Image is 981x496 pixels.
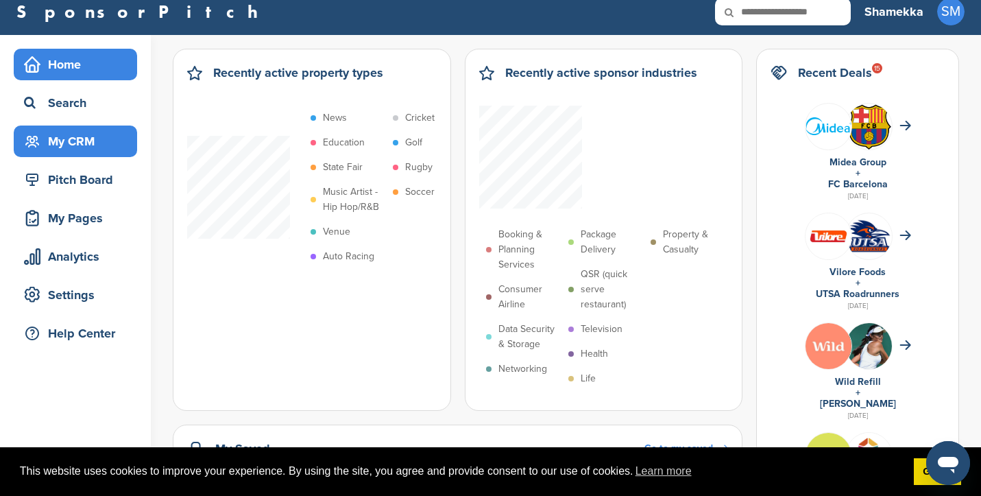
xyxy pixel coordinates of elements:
[829,266,886,278] a: Vilore Foods
[806,323,851,369] img: Xmy2hx9i 400x400
[581,267,644,312] p: QSR (quick serve restaurant)
[806,117,851,135] img: 200px midea.svg
[856,167,860,179] a: +
[846,217,892,255] img: Open uri20141112 64162 1eu47ya?1415809040
[14,202,137,234] a: My Pages
[663,227,726,257] p: Property & Casualty
[771,190,945,202] div: [DATE]
[846,323,892,392] img: 330px raducanu wmq18 (16) (42834286534)
[806,433,851,479] img: 525644331 17898828333253369 2166898335964047711 n
[581,371,596,386] p: Life
[14,164,137,196] a: Pitch Board
[856,387,860,399] a: +
[323,110,347,126] p: News
[20,461,903,482] span: This website uses cookies to improve your experience. By using the site, you agree and provide co...
[405,110,435,126] p: Cricket
[581,346,608,362] p: Health
[21,206,137,231] div: My Pages
[323,160,363,175] p: State Fair
[498,322,561,352] p: Data Security & Storage
[820,398,896,410] a: [PERSON_NAME]
[323,185,386,215] p: Music Artist - Hip Hop/R&B
[864,2,923,21] h3: Shamekka
[21,91,137,115] div: Search
[21,283,137,307] div: Settings
[323,249,374,264] p: Auto Racing
[828,178,888,190] a: FC Barcelona
[213,63,383,82] h2: Recently active property types
[14,126,137,157] a: My CRM
[21,129,137,154] div: My CRM
[829,156,886,168] a: Midea Group
[405,185,435,200] p: Soccer
[14,49,137,80] a: Home
[914,458,961,486] a: dismiss cookie message
[14,279,137,311] a: Settings
[505,63,697,82] h2: Recently active sponsor industries
[771,300,945,312] div: [DATE]
[771,410,945,422] div: [DATE]
[21,321,137,346] div: Help Center
[498,227,561,272] p: Booking & Planning Services
[926,441,970,485] iframe: Button to launch messaging window
[798,63,872,82] h2: Recent Deals
[498,282,561,312] p: Consumer Airline
[872,63,882,73] div: 15
[14,318,137,349] a: Help Center
[856,277,860,289] a: +
[21,52,137,77] div: Home
[581,322,622,337] p: Television
[323,135,365,150] p: Education
[806,213,851,259] img: Group 246
[644,442,713,454] span: Go to my saved
[816,288,899,300] a: UTSA Roadrunners
[14,87,137,119] a: Search
[323,224,350,239] p: Venue
[16,3,267,21] a: SponsorPitch
[835,376,881,388] a: Wild Refill
[405,135,422,150] p: Golf
[21,167,137,192] div: Pitch Board
[846,433,892,479] img: Group 244
[846,104,892,150] img: Open uri20141112 64162 1yeofb6?1415809477
[215,439,270,458] h2: My Saved
[581,227,644,257] p: Package Delivery
[14,241,137,272] a: Analytics
[405,160,433,175] p: Rugby
[498,362,547,377] p: Networking
[644,441,728,456] a: Go to my saved
[21,244,137,269] div: Analytics
[633,461,694,482] a: learn more about cookies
